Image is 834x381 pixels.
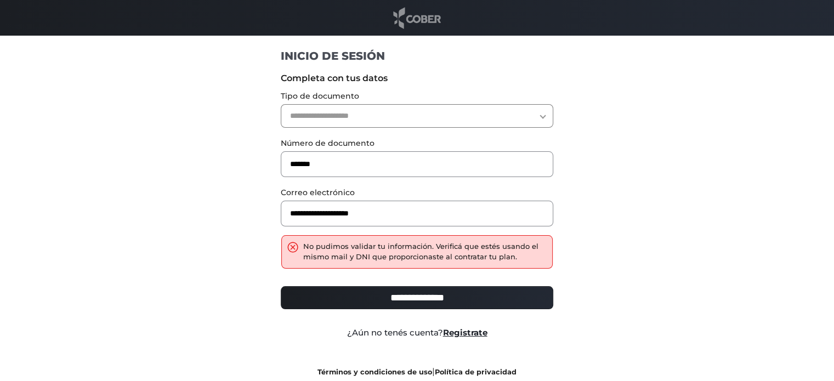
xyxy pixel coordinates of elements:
a: Registrate [443,327,487,338]
label: Número de documento [281,138,553,149]
a: Política de privacidad [435,368,517,376]
div: No pudimos validar tu información. Verificá que estés usando el mismo mail y DNI que proporcionas... [303,241,547,263]
img: cober_marca.png [390,5,444,30]
label: Tipo de documento [281,90,553,102]
label: Completa con tus datos [281,72,553,85]
div: ¿Aún no tenés cuenta? [273,327,561,339]
h1: INICIO DE SESIÓN [281,49,553,63]
a: Términos y condiciones de uso [317,368,432,376]
label: Correo electrónico [281,187,553,198]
